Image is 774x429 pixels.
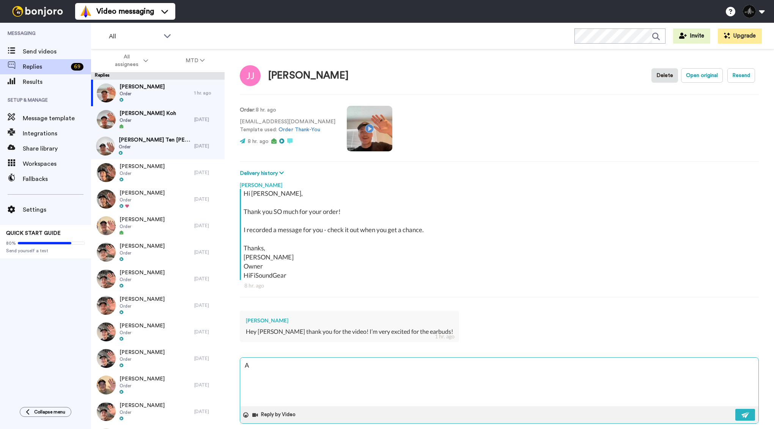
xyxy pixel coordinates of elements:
span: Replies [23,62,68,71]
span: Order [120,91,165,97]
a: [PERSON_NAME]Order[DATE] [91,372,225,398]
div: [DATE] [194,382,221,388]
a: Invite [673,28,710,44]
span: [PERSON_NAME] [120,375,165,383]
span: All [109,32,160,41]
button: Open original [681,68,723,83]
img: send-white.svg [741,412,750,418]
img: 891f35c2-bb58-4390-84f6-5901a24cb1ba-thumb.jpg [97,376,116,394]
span: [PERSON_NAME] [120,269,165,277]
a: [PERSON_NAME]Order[DATE] [91,212,225,239]
span: 80% [6,240,16,246]
span: Order [120,330,165,336]
a: [PERSON_NAME]Order[DATE] [91,292,225,319]
a: [PERSON_NAME] Ten [PERSON_NAME]Order[DATE] [91,133,225,159]
button: Delete [651,68,678,83]
span: Order [120,250,165,256]
span: Workspaces [23,159,91,168]
div: Hey [PERSON_NAME] thank you for the video! I’m very excited for the earbuds! [246,327,453,336]
div: [DATE] [194,409,221,415]
span: [PERSON_NAME] [120,242,165,250]
div: [DATE] [194,196,221,202]
span: [PERSON_NAME] [120,402,165,409]
div: 69 [71,63,83,71]
span: [PERSON_NAME] [120,322,165,330]
img: 699449e3-bb3a-467c-bdf7-049cba583549-thumb.jpg [97,349,116,368]
div: [DATE] [194,329,221,335]
span: Order [120,383,165,389]
div: 8 hr. ago [244,282,754,289]
span: Order [120,223,165,229]
div: [DATE] [194,116,221,123]
button: Reply by Video [252,409,298,421]
button: All assignees [93,50,167,71]
span: [PERSON_NAME] [120,189,165,197]
p: [EMAIL_ADDRESS][DOMAIN_NAME] Template used: [240,118,335,134]
div: [DATE] [194,143,221,149]
textarea: A [240,358,758,406]
button: Collapse menu [20,407,71,417]
a: [PERSON_NAME] KohOrder[DATE] [91,106,225,133]
span: Order [120,409,165,415]
span: [PERSON_NAME] Koh [120,110,176,117]
a: [PERSON_NAME]Order[DATE] [91,319,225,345]
div: Hi [PERSON_NAME], Thank you SO much for your order! I recorded a message for you - check it out w... [244,189,757,280]
p: : 8 hr. ago [240,106,335,114]
span: [PERSON_NAME] [120,295,165,303]
div: [DATE] [194,355,221,361]
span: Order [119,144,190,150]
span: Collapse menu [34,409,65,415]
span: Order [120,170,165,176]
img: be5a1386-e2b9-4e16-a0e6-ce3a952d6068-thumb.jpg [96,137,115,156]
span: Message template [23,114,91,123]
img: 746daabd-ad06-4fa5-a617-14f5fb6fc0db-thumb.jpg [97,402,116,421]
div: [DATE] [194,249,221,255]
strong: Order [240,107,254,113]
button: Upgrade [718,28,762,44]
div: 1 hr. ago [435,333,455,340]
span: Video messaging [96,6,154,17]
span: [PERSON_NAME] [120,349,165,356]
button: Resend [727,68,755,83]
span: All assignees [111,53,142,68]
img: bj-logo-header-white.svg [9,6,66,17]
span: Order [120,117,176,123]
img: 2928f92d-d74f-4415-a4a2-640ce8c41eab-thumb.jpg [97,269,116,288]
span: Settings [23,205,91,214]
span: Order [120,197,165,203]
a: [PERSON_NAME]Order[DATE] [91,266,225,292]
div: [PERSON_NAME] [268,70,349,81]
span: QUICK START GUIDE [6,231,61,236]
div: [DATE] [194,223,221,229]
img: 51f8a0ce-1114-4d81-bdcb-5214487e0620-thumb.jpg [97,163,116,182]
img: ab514738-f614-436c-ac9a-0c287d9b9510-thumb.jpg [97,322,116,341]
a: [PERSON_NAME]Order[DATE] [91,345,225,372]
a: [PERSON_NAME]Order[DATE] [91,186,225,212]
span: Order [120,303,165,309]
span: Integrations [23,129,91,138]
span: Send videos [23,47,91,56]
span: [PERSON_NAME] Ten [PERSON_NAME] [119,136,190,144]
span: Order [120,356,165,362]
img: 045557f2-a6ee-427a-b252-e6a4ee5e83f7-thumb.jpg [97,296,116,315]
a: [PERSON_NAME]Order[DATE] [91,239,225,266]
span: 8 hr. ago [248,139,269,144]
img: 31c3795a-7b6e-48de-86e0-4a352ca1e1ff-thumb.jpg [97,190,116,209]
div: [PERSON_NAME] [246,317,453,324]
span: Share library [23,144,91,153]
div: [DATE] [194,302,221,308]
img: 5dde7cf6-7749-4ce7-96a9-4399980536b5-thumb.jpg [97,83,116,102]
span: [PERSON_NAME] [120,83,165,91]
img: f2902885-8206-4f2d-b54d-3b206e038dc3-thumb.jpg [97,243,116,262]
a: Order Thank-You [278,127,320,132]
span: [PERSON_NAME] [120,163,165,170]
span: Send yourself a test [6,248,85,254]
a: [PERSON_NAME]Order1 hr. ago [91,80,225,106]
button: Delivery history [240,169,286,178]
span: [PERSON_NAME] [120,216,165,223]
img: 4319020e-60e7-4c7b-918c-4ee3188010a2-thumb.jpg [97,110,116,129]
button: MTD [167,54,223,68]
div: 1 hr. ago [194,90,221,96]
img: Image of Jason Jian [240,65,261,86]
span: Fallbacks [23,174,91,184]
